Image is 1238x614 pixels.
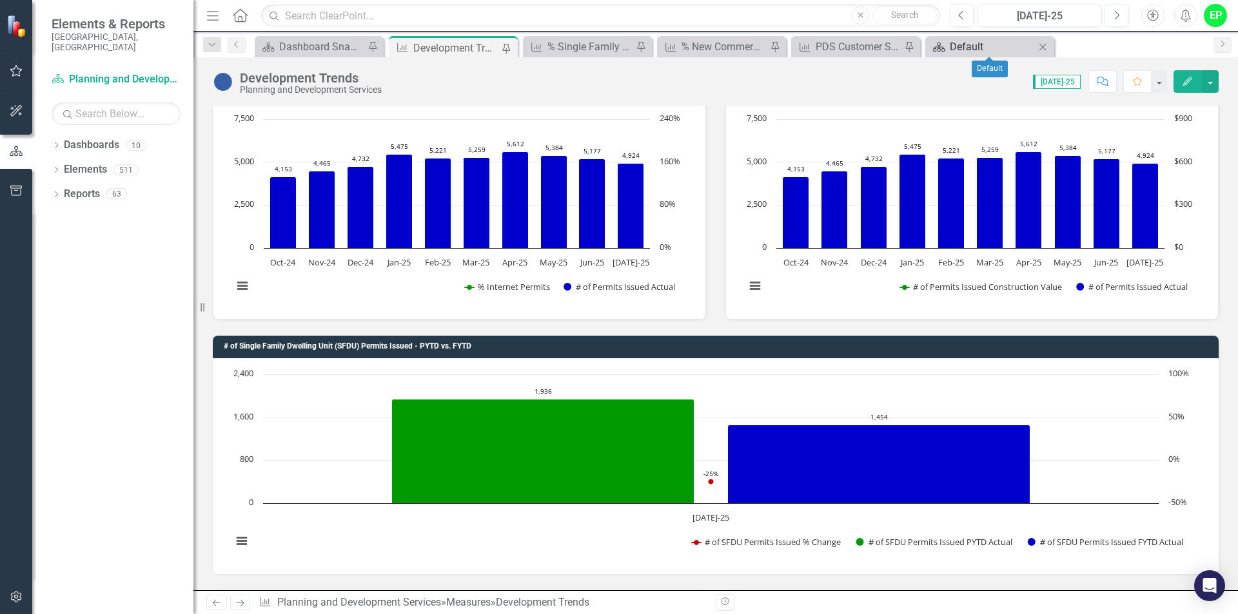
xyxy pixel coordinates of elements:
[535,387,552,396] text: 1,936
[1098,146,1115,155] text: 5,177
[234,112,254,124] text: 7,500
[728,425,1030,504] g: # of SFDU Permits Issued FYTD Actual, series 3 of 3. Bar series with 1 bar. Y axis, values.
[865,154,883,163] text: 4,732
[660,39,767,55] a: % New Commercial On Time Reviews Monthly
[783,151,1159,248] g: # of Permits Issued Actual, series 2 of 2. Bar series with 10 bars. Y axis, values.
[660,241,671,253] text: 0%
[1174,241,1183,253] text: $0
[545,143,563,152] text: 5,384
[259,595,706,610] div: » »
[1168,410,1184,422] text: 50%
[816,39,901,55] div: PDS Customer Service (Copy) w/ Accela
[703,469,718,478] text: -25%
[52,102,181,125] input: Search Below...
[564,281,676,293] button: Show # of Permits Issued Actual
[502,151,529,248] path: Apr-25, 5,612. # of Permits Issued Actual.
[1016,151,1042,248] path: Apr-25, 5,612. # of Permits Issued Actual.
[213,72,233,92] img: No Target Set
[106,189,127,200] div: 63
[52,72,181,87] a: Planning and Development Services
[352,154,369,163] text: 4,732
[64,162,107,177] a: Elements
[348,166,374,248] path: Dec-24, 4,732. # of Permits Issued Actual.
[348,256,374,268] text: Dec-24
[613,256,649,268] text: [DATE]-25
[240,71,382,85] div: Development Trends
[978,4,1101,27] button: [DATE]-25
[413,40,498,56] div: Development Trends
[900,281,1062,293] button: Show # of Permits Issued Construction Value
[660,112,680,124] text: 240%
[6,15,29,37] img: ClearPoint Strategy
[309,171,335,248] path: Nov-24, 4,465. # of Permits Issued Actual.
[728,425,1030,504] path: Jul-25, 1,454. # of SFDU Permits Issued FYTD Actual.
[52,16,181,32] span: Elements & Reports
[52,32,181,53] small: [GEOGRAPHIC_DATA], [GEOGRAPHIC_DATA]
[1093,256,1118,268] text: Jun-25
[279,39,364,55] div: Dashboard Snapshot
[1137,151,1154,160] text: 4,924
[64,138,119,153] a: Dashboards
[579,158,605,248] path: Jun-25, 5,177. # of Permits Issued Actual.
[313,158,331,168] text: 4,465
[1132,163,1159,248] path: Jul-25, 4,924. # of Permits Issued Actual.
[856,536,1014,548] button: Show # of SFDU Permits Issued PYTD Actual
[584,146,601,155] text: 5,177
[392,399,694,504] g: # of SFDU Permits Issued PYTD Actual, series 2 of 3. Bar series with 1 bar. Y axis, values.
[233,277,251,295] button: View chart menu, Chart
[464,157,490,248] path: Mar-25, 5,259. # of Permits Issued Actual.
[234,198,254,209] text: 2,500
[386,256,411,268] text: Jan-25
[1033,75,1081,89] span: [DATE]-25
[1028,536,1184,548] button: Show # of SFDU Permits Issued FYTD Actual
[1174,198,1192,209] text: $300
[526,39,633,55] a: % Single Family Residential Permit Reviews On Time Monthly
[233,367,253,379] text: 2,400
[977,157,1003,248] path: Mar-25, 5,259. # of Permits Issued Actual.
[938,158,965,248] path: Feb-25, 5,221. # of Permits Issued Actual.
[1168,496,1187,508] text: -50%
[899,154,926,248] path: Jan-25, 5,475. # of Permits Issued Actual.
[928,39,1035,55] a: Default
[270,177,297,248] path: Oct-24, 4,153. # of Permits Issued Actual.
[739,113,1205,306] div: Chart. Highcharts interactive chart.
[234,155,254,167] text: 5,000
[261,5,940,27] input: Search ClearPoint...
[233,532,251,550] button: View chart menu, Chart
[1168,453,1180,465] text: 0%
[496,596,589,608] div: Development Trends
[224,342,1212,350] h3: # of Single Family Dwelling Unit (SFDU) Permits Issued - PYTD vs. FYTD
[618,163,644,248] path: Jul-25, 4,924. # of Permits Issued Actual.
[938,256,964,268] text: Feb-25
[747,112,767,124] text: 7,500
[1126,256,1163,268] text: [DATE]-25
[693,512,729,523] text: [DATE]-25
[250,241,254,253] text: 0
[746,277,764,295] button: View chart menu, Chart
[1016,256,1041,268] text: Apr-25
[386,154,413,248] path: Jan-25, 5,475. # of Permits Issued Actual.
[821,256,849,268] text: Nov-24
[462,256,489,268] text: Mar-25
[981,145,999,154] text: 5,259
[943,146,960,155] text: 5,221
[1076,281,1188,293] button: Show # of Permits Issued Actual
[976,256,1003,268] text: Mar-25
[1055,155,1081,248] path: May-25, 5,384. # of Permits Issued Actual.
[126,140,146,151] div: 10
[747,155,767,167] text: 5,000
[1174,155,1192,167] text: $600
[502,256,527,268] text: Apr-25
[64,187,100,202] a: Reports
[891,10,919,20] span: Search
[233,410,253,422] text: 1,600
[465,281,549,293] button: Show % Internet Permits
[872,6,937,24] button: Search
[783,256,809,268] text: Oct-24
[113,164,139,175] div: 511
[249,496,253,508] text: 0
[1204,4,1227,27] div: EP
[392,399,694,504] path: Jul-25, 1,936. # of SFDU Permits Issued PYTD Actual.
[541,155,567,248] path: May-25, 5,384. # of Permits Issued Actual.
[446,596,491,608] a: Measures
